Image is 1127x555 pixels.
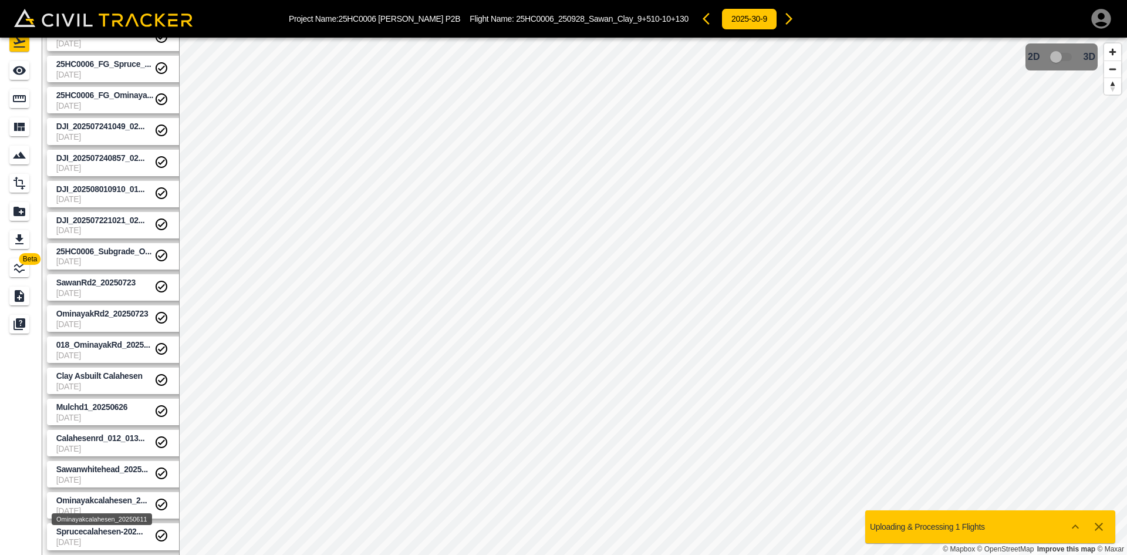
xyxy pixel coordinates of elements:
button: Zoom out [1104,60,1121,78]
div: Flights [9,33,33,52]
span: 25HC0006_250928_Sawan_Clay_9+510-10+130 [516,14,689,23]
span: 2D [1028,52,1040,62]
p: Project Name: 25HC0006 [PERSON_NAME] P2B [289,14,460,23]
button: Reset bearing to north [1104,78,1121,95]
a: Map feedback [1037,545,1095,553]
button: Show more [1064,515,1087,539]
img: Civil Tracker [14,9,193,27]
canvas: Map [179,38,1127,555]
button: Zoom in [1104,43,1121,60]
p: Uploading & Processing 1 Flights [870,522,985,532]
p: Flight Name: [470,14,689,23]
div: Ominayakcalahesen_20250611 [52,513,152,525]
span: 3D model not uploaded yet [1045,46,1079,68]
span: 3D [1084,52,1095,62]
a: Maxar [1097,545,1124,553]
a: OpenStreetMap [977,545,1034,553]
button: 2025-30-9 [721,8,777,30]
a: Mapbox [943,545,975,553]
